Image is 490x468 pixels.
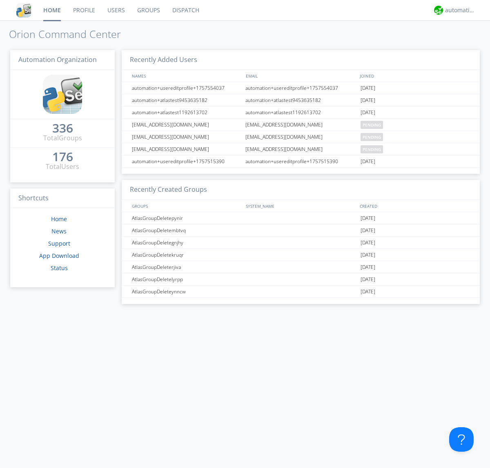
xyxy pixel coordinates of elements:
[130,286,243,297] div: AtlasGroupDeleteynncw
[243,82,359,94] div: automation+usereditprofile+1757554037
[130,82,243,94] div: automation+usereditprofile+1757554037
[244,200,358,212] div: SYSTEM_NAME
[358,70,472,82] div: JOINED
[52,153,73,161] div: 176
[361,261,375,273] span: [DATE]
[122,50,480,70] h3: Recently Added Users
[130,131,243,143] div: [EMAIL_ADDRESS][DOMAIN_NAME]
[16,3,31,18] img: cddb5a64eb264b2086981ab96f4c1ba7
[244,70,358,82] div: EMAIL
[122,155,480,168] a: automation+usereditprofile+1757515390automation+usereditprofile+1757515390[DATE]
[52,153,73,162] a: 176
[46,162,79,171] div: Total Users
[130,249,243,261] div: AtlasGroupDeletekruqr
[122,224,480,237] a: AtlasGroupDeletembtvq[DATE]
[449,427,474,452] iframe: Toggle Customer Support
[361,145,383,153] span: pending
[43,133,82,143] div: Total Groups
[122,106,480,119] a: automation+atlastest1192613702automation+atlastest1192613702[DATE]
[361,212,375,224] span: [DATE]
[243,94,359,106] div: automation+atlastest9453635182
[10,189,115,208] h3: Shortcuts
[358,200,472,212] div: CREATED
[361,155,375,168] span: [DATE]
[122,94,480,106] a: automation+atlastest9453635182automation+atlastest9453635182[DATE]
[361,106,375,119] span: [DATE]
[122,143,480,155] a: [EMAIL_ADDRESS][DOMAIN_NAME][EMAIL_ADDRESS][DOMAIN_NAME]pending
[445,6,476,14] div: automation+atlas
[130,200,242,212] div: GROUPS
[361,286,375,298] span: [DATE]
[51,264,68,272] a: Status
[18,55,97,64] span: Automation Organization
[361,224,375,237] span: [DATE]
[243,155,359,167] div: automation+usereditprofile+1757515390
[361,273,375,286] span: [DATE]
[130,119,243,131] div: [EMAIL_ADDRESS][DOMAIN_NAME]
[122,180,480,200] h3: Recently Created Groups
[51,227,67,235] a: News
[51,215,67,223] a: Home
[130,224,243,236] div: AtlasGroupDeletembtvq
[243,143,359,155] div: [EMAIL_ADDRESS][DOMAIN_NAME]
[243,131,359,143] div: [EMAIL_ADDRESS][DOMAIN_NAME]
[130,106,243,118] div: automation+atlastest1192613702
[122,273,480,286] a: AtlasGroupDeletelyrpp[DATE]
[48,240,70,247] a: Support
[122,131,480,143] a: [EMAIL_ADDRESS][DOMAIN_NAME][EMAIL_ADDRESS][DOMAIN_NAME]pending
[130,94,243,106] div: automation+atlastest9453635182
[52,124,73,132] div: 336
[43,75,82,114] img: cddb5a64eb264b2086981ab96f4c1ba7
[122,249,480,261] a: AtlasGroupDeletekruqr[DATE]
[361,133,383,141] span: pending
[243,119,359,131] div: [EMAIL_ADDRESS][DOMAIN_NAME]
[130,70,242,82] div: NAMES
[361,94,375,106] span: [DATE]
[122,286,480,298] a: AtlasGroupDeleteynncw[DATE]
[122,237,480,249] a: AtlasGroupDeletegnjhy[DATE]
[434,6,443,15] img: d2d01cd9b4174d08988066c6d424eccd
[52,124,73,133] a: 336
[130,212,243,224] div: AtlasGroupDeletepynir
[243,106,359,118] div: automation+atlastest1192613702
[130,155,243,167] div: automation+usereditprofile+1757515390
[122,261,480,273] a: AtlasGroupDeleterjiva[DATE]
[130,237,243,248] div: AtlasGroupDeletegnjhy
[130,143,243,155] div: [EMAIL_ADDRESS][DOMAIN_NAME]
[130,273,243,285] div: AtlasGroupDeletelyrpp
[361,82,375,94] span: [DATE]
[39,252,79,260] a: App Download
[130,261,243,273] div: AtlasGroupDeleterjiva
[122,82,480,94] a: automation+usereditprofile+1757554037automation+usereditprofile+1757554037[DATE]
[361,237,375,249] span: [DATE]
[361,121,383,129] span: pending
[361,249,375,261] span: [DATE]
[122,212,480,224] a: AtlasGroupDeletepynir[DATE]
[122,119,480,131] a: [EMAIL_ADDRESS][DOMAIN_NAME][EMAIL_ADDRESS][DOMAIN_NAME]pending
